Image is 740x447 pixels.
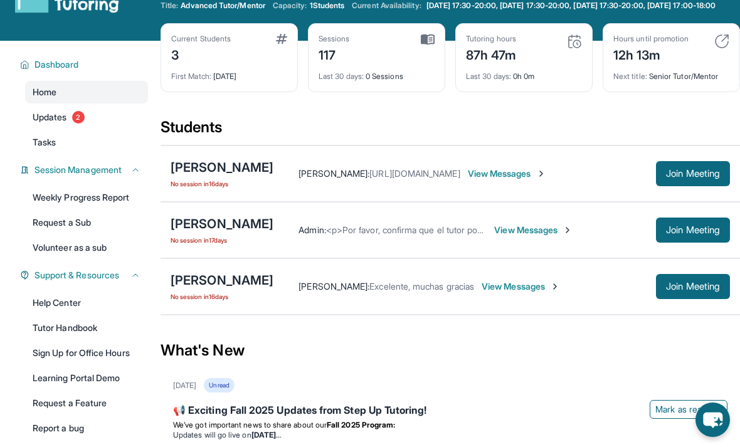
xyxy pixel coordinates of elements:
span: No session in 17 days [171,235,273,245]
span: Support & Resources [34,269,119,281]
a: Tasks [25,131,148,154]
span: 2 [72,111,85,124]
span: Join Meeting [666,283,720,290]
a: Request a Sub [25,211,148,234]
img: Chevron-Right [563,225,573,235]
a: Request a Feature [25,392,148,414]
span: Dashboard [34,58,79,71]
span: No session in 16 days [171,179,273,189]
span: Current Availability: [352,1,421,11]
a: Learning Portal Demo [25,367,148,389]
span: Advanced Tutor/Mentor [181,1,265,11]
div: Sessions [319,34,350,44]
span: No session in 16 days [171,292,273,302]
span: [PERSON_NAME] : [299,168,369,179]
button: chat-button [695,402,730,437]
a: [DATE] 17:30-20:00, [DATE] 17:30-20:00, [DATE] 17:30-20:00, [DATE] 17:00-18:00 [424,1,718,11]
div: 12h 13m [613,44,689,64]
span: View Messages [468,167,546,180]
span: [PERSON_NAME] : [299,281,369,292]
button: Join Meeting [656,274,730,299]
span: Last 30 days : [466,71,511,81]
span: First Match : [171,71,211,81]
img: card [567,34,582,49]
div: [DATE] [173,381,196,391]
span: Tasks [33,136,56,149]
div: Unread [204,378,234,392]
span: Home [33,86,56,98]
span: Admin : [299,224,325,235]
div: 0 Sessions [319,64,435,82]
span: [URL][DOMAIN_NAME] [369,168,460,179]
span: Mark as read [655,403,707,416]
span: Excelente, muchas gracias [369,281,474,292]
span: Session Management [34,164,122,176]
span: 1 Students [310,1,345,11]
div: [PERSON_NAME] [171,215,273,233]
div: What's New [161,323,740,378]
span: Join Meeting [666,170,720,177]
span: We’ve got important news to share about our [173,420,327,429]
a: Volunteer as a sub [25,236,148,259]
button: Dashboard [29,58,140,71]
a: Home [25,81,148,103]
a: Updates2 [25,106,148,129]
li: Updates will go live on [173,430,727,440]
div: 📢 Exciting Fall 2025 Updates from Step Up Tutoring! [173,402,727,420]
button: Support & Resources [29,269,140,281]
span: View Messages [494,224,573,236]
span: Join Meeting [666,226,720,234]
a: Tutor Handbook [25,317,148,339]
a: Weekly Progress Report [25,186,148,209]
img: Chevron-Right [550,281,560,292]
button: Mark as read [650,400,727,419]
div: [PERSON_NAME] [171,159,273,176]
img: card [276,34,287,44]
img: card [421,34,435,45]
img: Chevron-Right [536,169,546,179]
span: [DATE] 17:30-20:00, [DATE] 17:30-20:00, [DATE] 17:30-20:00, [DATE] 17:00-18:00 [426,1,716,11]
div: Hours until promotion [613,34,689,44]
div: 117 [319,44,350,64]
strong: [DATE] [251,430,281,439]
span: Next title : [613,71,647,81]
span: View Messages [482,280,560,293]
span: Title: [161,1,178,11]
div: Current Students [171,34,231,44]
div: Students [161,117,740,145]
div: 87h 47m [466,44,517,64]
button: Session Management [29,164,140,176]
div: 3 [171,44,231,64]
a: Report a bug [25,417,148,439]
button: Join Meeting [656,161,730,186]
a: Help Center [25,292,148,314]
div: Senior Tutor/Mentor [613,64,729,82]
img: card [714,34,729,49]
div: [DATE] [171,64,287,82]
span: Last 30 days : [319,71,364,81]
div: Tutoring hours [466,34,517,44]
div: 0h 0m [466,64,582,82]
span: Updates [33,111,67,124]
div: [PERSON_NAME] [171,271,273,289]
button: Join Meeting [656,218,730,243]
a: Sign Up for Office Hours [25,342,148,364]
strong: Fall 2025 Program: [327,420,395,429]
span: Capacity: [273,1,307,11]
